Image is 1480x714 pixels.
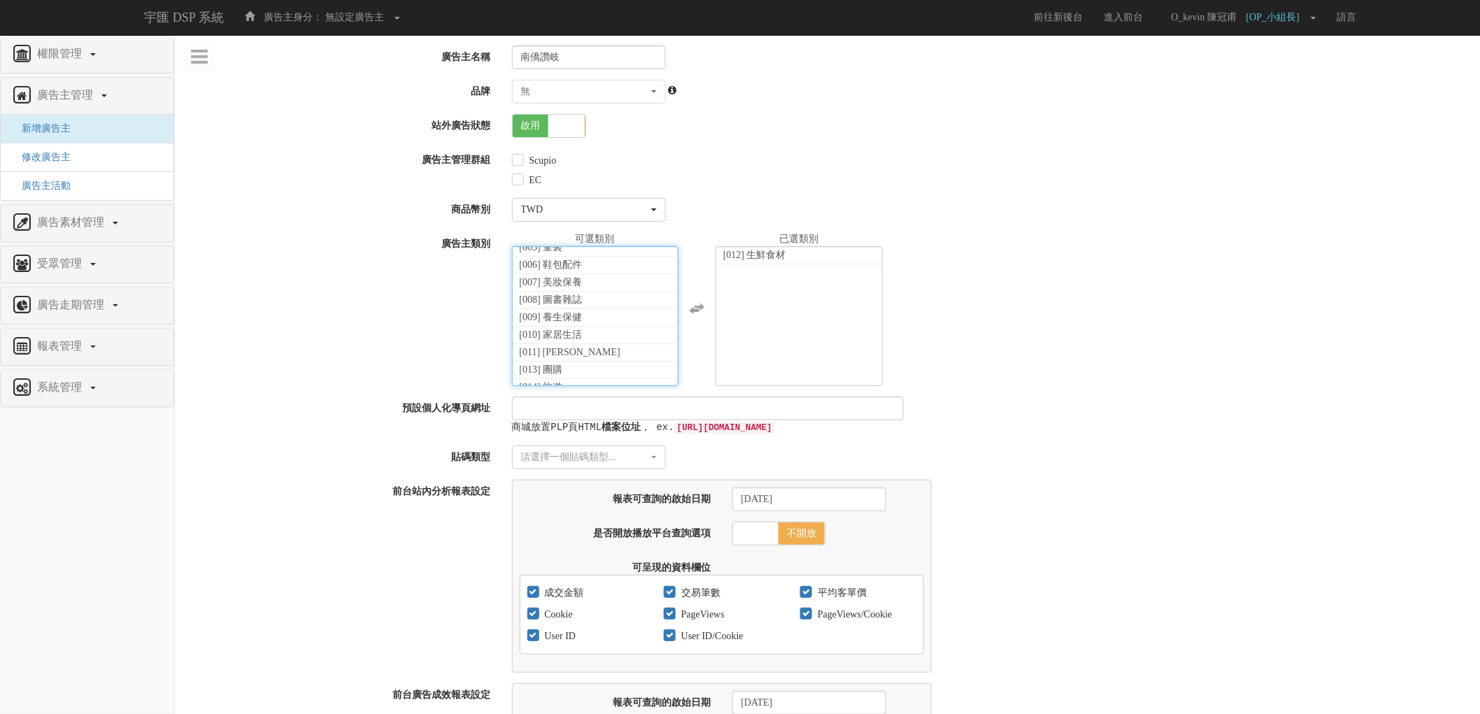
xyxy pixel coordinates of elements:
samp: 商城放置PLP頁HTML ， ex. [512,422,775,433]
label: 品牌 [175,80,501,99]
span: [009] 養生保健 [520,312,583,322]
strong: 檔案位址 [602,422,641,433]
label: 報表可查詢的啟始日期 [509,487,722,506]
label: 平均客單價 [814,586,867,600]
span: 不開放 [778,522,825,545]
span: 受眾管理 [34,257,89,269]
span: 廣告走期管理 [34,299,111,310]
label: 是否開放播放平台查詢選項 [509,522,722,541]
label: 廣告主類別 [175,232,501,251]
label: PageViews/Cookie [814,608,892,622]
span: [014] 旅遊 [520,382,563,392]
a: 修改廣告主 [11,152,71,162]
label: 商品幣別 [175,198,501,217]
span: 廣告主管理 [34,89,100,101]
span: [OP_小組長] [1246,12,1307,22]
div: 請選擇一個貼碼類型... [521,450,648,464]
span: 系統管理 [34,381,89,393]
span: 廣告主身分： [264,12,322,22]
span: O_kevin 陳冠甫 [1165,12,1244,22]
span: 無設定廣告主 [325,12,384,22]
label: User ID/Cookie [678,629,743,643]
label: 預設個人化導頁網址 [175,397,501,415]
span: [007] 美妝保養 [520,277,583,287]
label: 站外廣告狀態 [175,114,501,133]
span: [006] 鞋包配件 [520,259,583,270]
span: 廣告素材管理 [34,216,111,228]
div: 可選類別 [512,232,679,246]
label: 廣告主名稱 [175,45,501,64]
label: 廣告主管理群組 [175,148,501,167]
span: 啟用 [513,115,549,137]
span: [008] 圖書雜誌 [520,294,583,305]
span: [005] 童裝 [520,242,563,252]
label: 前台廣告成效報表設定 [175,683,501,702]
a: 新增廣告主 [11,123,71,134]
button: TWD [512,198,666,222]
label: 成交金額 [541,586,584,600]
span: 停用 [585,115,621,137]
a: 權限管理 [11,43,163,66]
span: [010] 家居生活 [520,329,583,340]
span: 報表管理 [34,340,89,352]
span: [012] 生鮮食材 [723,250,786,260]
label: 前台站內分析報表設定 [175,480,501,499]
a: 廣告主管理 [11,85,163,107]
a: 廣告主活動 [11,180,71,191]
a: 報表管理 [11,336,163,358]
a: 廣告素材管理 [11,212,163,234]
a: 受眾管理 [11,253,163,276]
label: User ID [541,629,576,643]
div: 無 [521,85,648,99]
a: 廣告走期管理 [11,294,163,317]
label: EC [526,173,542,187]
label: 報表可查詢的啟始日期 [509,691,722,710]
span: [011] [PERSON_NAME] [520,347,621,357]
label: 交易筆數 [678,586,720,600]
button: 請選擇一個貼碼類型... [512,445,666,469]
label: PageViews [678,608,725,622]
button: 無 [512,80,666,103]
label: 貼碼類型 [175,445,501,464]
span: [013] 團購 [520,364,563,375]
a: 系統管理 [11,377,163,399]
label: 可呈現的資料欄位 [509,556,722,575]
div: TWD [521,203,648,217]
code: [URL][DOMAIN_NAME] [674,422,775,434]
label: Cookie [541,608,573,622]
div: 已選類別 [716,232,883,246]
span: 權限管理 [34,48,89,59]
label: Scupio [526,154,557,168]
